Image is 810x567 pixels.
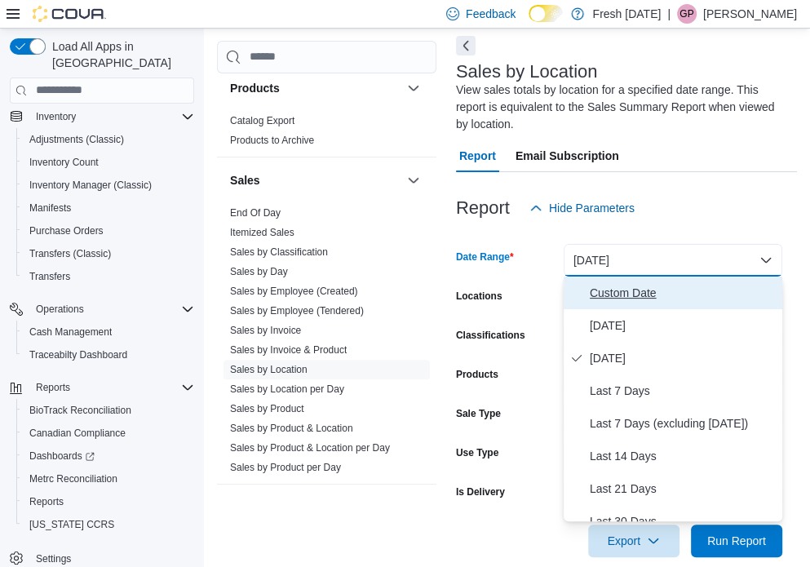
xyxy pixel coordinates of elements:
[404,498,423,517] button: Taxes
[23,153,105,172] a: Inventory Count
[230,325,301,336] a: Sales by Invoice
[230,80,280,96] h3: Products
[456,368,498,381] label: Products
[590,414,776,433] span: Last 7 Days (excluding [DATE])
[598,525,670,557] span: Export
[23,198,77,218] a: Manifests
[590,348,776,368] span: [DATE]
[592,4,661,24] p: Fresh [DATE]
[29,378,194,397] span: Reports
[3,298,201,321] button: Operations
[23,401,194,420] span: BioTrack Reconciliation
[230,134,314,147] span: Products to Archive
[707,533,766,549] span: Run Report
[456,198,510,218] h3: Report
[29,179,152,192] span: Inventory Manager (Classic)
[456,329,525,342] label: Classifications
[230,383,344,396] span: Sales by Location per Day
[456,250,514,264] label: Date Range
[33,6,106,22] img: Cova
[3,376,201,399] button: Reports
[29,378,77,397] button: Reports
[16,151,201,174] button: Inventory Count
[36,303,84,316] span: Operations
[590,512,776,531] span: Last 30 Days
[230,115,294,126] a: Catalog Export
[36,110,76,123] span: Inventory
[16,399,201,422] button: BioTrack Reconciliation
[23,267,194,286] span: Transfers
[230,364,308,375] a: Sales by Location
[23,446,101,466] a: Dashboards
[16,467,201,490] button: Metrc Reconciliation
[23,130,131,149] a: Adjustments (Classic)
[16,242,201,265] button: Transfers (Classic)
[23,345,194,365] span: Traceabilty Dashboard
[29,518,114,531] span: [US_STATE] CCRS
[230,246,328,258] a: Sales by Classification
[46,38,194,71] span: Load All Apps in [GEOGRAPHIC_DATA]
[230,285,358,298] span: Sales by Employee (Created)
[230,304,364,317] span: Sales by Employee (Tendered)
[456,485,505,498] label: Is Delivery
[230,305,364,317] a: Sales by Employee (Tendered)
[230,114,294,127] span: Catalog Export
[230,80,401,96] button: Products
[230,206,281,219] span: End Of Day
[29,224,104,237] span: Purchase Orders
[23,267,77,286] a: Transfers
[29,133,124,146] span: Adjustments (Classic)
[230,383,344,395] a: Sales by Location per Day
[677,4,697,24] div: George Pollock
[23,130,194,149] span: Adjustments (Classic)
[23,401,138,420] a: BioTrack Reconciliation
[590,381,776,401] span: Last 7 Days
[590,446,776,466] span: Last 14 Days
[23,446,194,466] span: Dashboards
[703,4,797,24] p: [PERSON_NAME]
[3,105,201,128] button: Inventory
[456,407,501,420] label: Sale Type
[29,107,194,126] span: Inventory
[230,423,353,434] a: Sales by Product & Location
[230,226,294,239] span: Itemized Sales
[456,290,502,303] label: Locations
[230,461,341,474] span: Sales by Product per Day
[23,515,194,534] span: Washington CCRS
[23,198,194,218] span: Manifests
[230,343,347,357] span: Sales by Invoice & Product
[679,4,693,24] span: GP
[230,462,341,473] a: Sales by Product per Day
[230,286,358,297] a: Sales by Employee (Created)
[23,153,194,172] span: Inventory Count
[16,174,201,197] button: Inventory Manager (Classic)
[23,244,117,264] a: Transfers (Classic)
[230,422,353,435] span: Sales by Product & Location
[23,515,121,534] a: [US_STATE] CCRS
[230,265,288,278] span: Sales by Day
[23,322,194,342] span: Cash Management
[29,299,194,319] span: Operations
[36,552,71,565] span: Settings
[29,348,127,361] span: Traceabilty Dashboard
[29,247,111,260] span: Transfers (Classic)
[23,175,194,195] span: Inventory Manager (Classic)
[230,441,390,454] span: Sales by Product & Location per Day
[29,427,126,440] span: Canadian Compliance
[23,221,194,241] span: Purchase Orders
[230,402,304,415] span: Sales by Product
[456,446,498,459] label: Use Type
[230,324,301,337] span: Sales by Invoice
[23,469,124,489] a: Metrc Reconciliation
[16,490,201,513] button: Reports
[23,492,70,512] a: Reports
[23,492,194,512] span: Reports
[230,135,314,146] a: Products to Archive
[459,140,496,172] span: Report
[29,156,99,169] span: Inventory Count
[230,246,328,259] span: Sales by Classification
[404,78,423,98] button: Products
[29,299,91,319] button: Operations
[529,5,563,22] input: Dark Mode
[230,227,294,238] a: Itemized Sales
